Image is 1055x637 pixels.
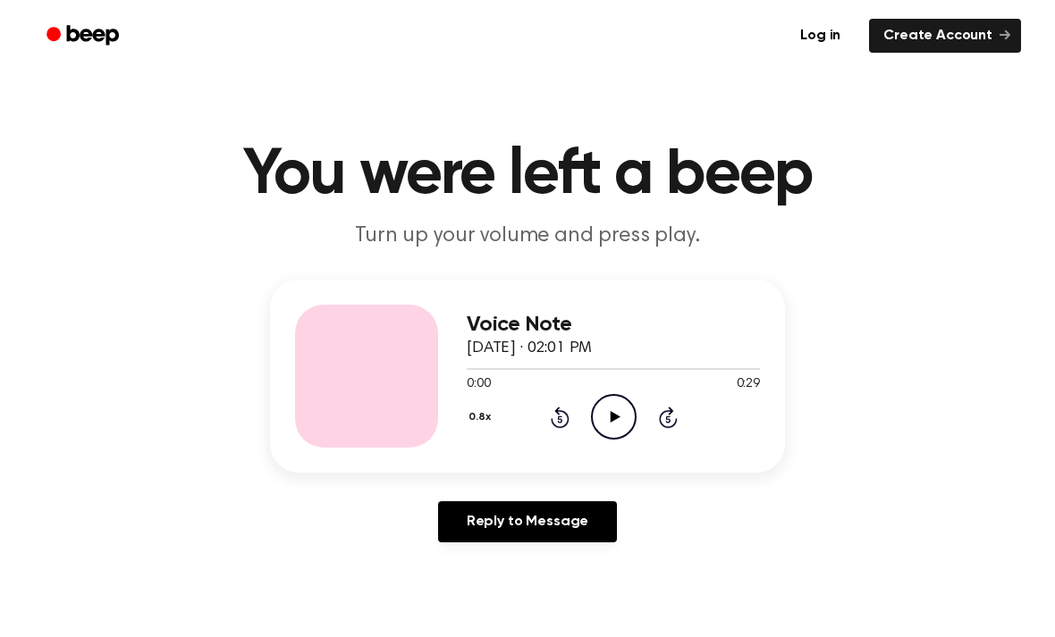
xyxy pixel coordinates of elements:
[467,313,760,337] h3: Voice Note
[467,340,592,356] span: [DATE] · 02:01 PM
[184,222,871,251] p: Turn up your volume and press play.
[70,143,985,207] h1: You were left a beep
[438,501,617,542] a: Reply to Message
[869,19,1021,53] a: Create Account
[34,19,135,54] a: Beep
[467,375,490,394] span: 0:00
[737,375,760,394] span: 0:29
[782,15,858,56] a: Log in
[467,402,497,432] button: 0.8x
